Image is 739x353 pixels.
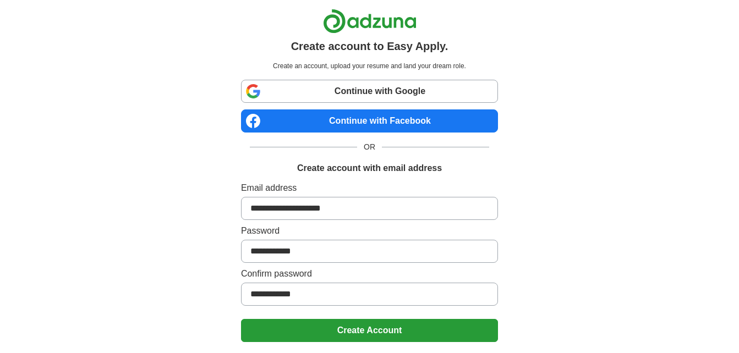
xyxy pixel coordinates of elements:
[297,162,442,175] h1: Create account with email address
[323,9,417,34] img: Adzuna logo
[241,224,498,238] label: Password
[291,38,448,54] h1: Create account to Easy Apply.
[241,80,498,103] a: Continue with Google
[241,109,498,133] a: Continue with Facebook
[241,319,498,342] button: Create Account
[241,267,498,280] label: Confirm password
[241,181,498,195] label: Email address
[243,61,496,71] p: Create an account, upload your resume and land your dream role.
[357,141,382,153] span: OR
